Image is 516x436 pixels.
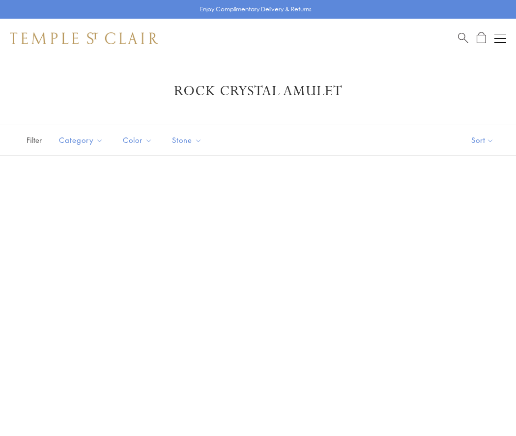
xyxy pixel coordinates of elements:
[54,134,111,146] span: Category
[10,32,158,44] img: Temple St. Clair
[167,134,209,146] span: Stone
[118,134,160,146] span: Color
[458,32,468,44] a: Search
[494,32,506,44] button: Open navigation
[165,129,209,151] button: Stone
[115,129,160,151] button: Color
[477,32,486,44] a: Open Shopping Bag
[200,4,312,14] p: Enjoy Complimentary Delivery & Returns
[449,125,516,155] button: Show sort by
[52,129,111,151] button: Category
[25,82,491,100] h1: Rock Crystal Amulet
